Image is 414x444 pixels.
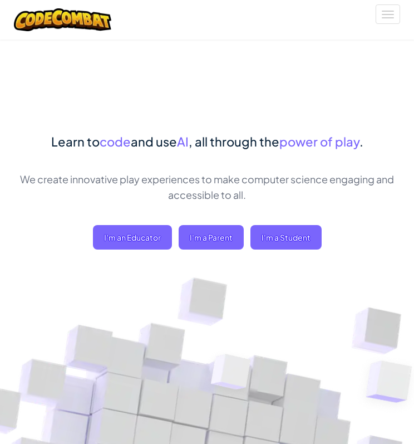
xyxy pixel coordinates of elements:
a: I'm a Parent [179,225,244,250]
img: CodeCombat logo [14,8,111,31]
span: code [100,134,131,149]
img: Overlap cubes [188,330,274,419]
span: Learn to [51,134,100,149]
span: . [359,134,363,149]
button: I'm a Student [250,225,322,250]
span: AI [177,134,189,149]
a: I'm an Educator [93,225,172,250]
span: power of play [279,134,359,149]
span: , all through the [189,134,279,149]
span: and use [131,134,177,149]
p: We create innovative play experiences to make computer science engaging and accessible to all. [8,172,406,203]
